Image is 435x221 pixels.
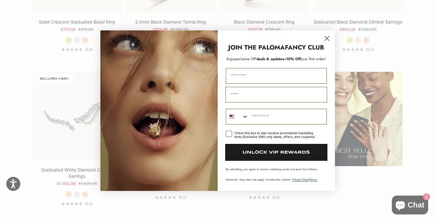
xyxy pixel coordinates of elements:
input: First Name [226,68,327,84]
p: By submitting, you agree to receive marketing emails and texts from Paloma Diamonds. Msg rates ma... [226,167,327,182]
a: Privacy Policy [292,177,308,182]
button: Search Countries [226,109,249,124]
input: Email [225,87,327,103]
span: Enjoy [227,56,235,62]
a: Terms [310,177,317,182]
img: United States [230,114,235,119]
button: UNLOCK VIP REWARDS [225,144,327,161]
img: Loading... [100,30,218,191]
span: exclusive VIP [235,56,256,62]
span: 10% Off [286,56,301,62]
strong: JOIN THE PALOMA [228,43,285,52]
span: + your first order! [284,56,326,62]
div: Check this box to also receive promotional marketing texts (Exclusive SMS-only deals, offers, and... [235,131,319,139]
input: Phone Number [249,109,326,124]
span: deals & updates [235,56,284,62]
button: Close dialog [321,33,332,44]
strong: FANCY CLUB [285,43,324,52]
span: & . [292,177,318,182]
